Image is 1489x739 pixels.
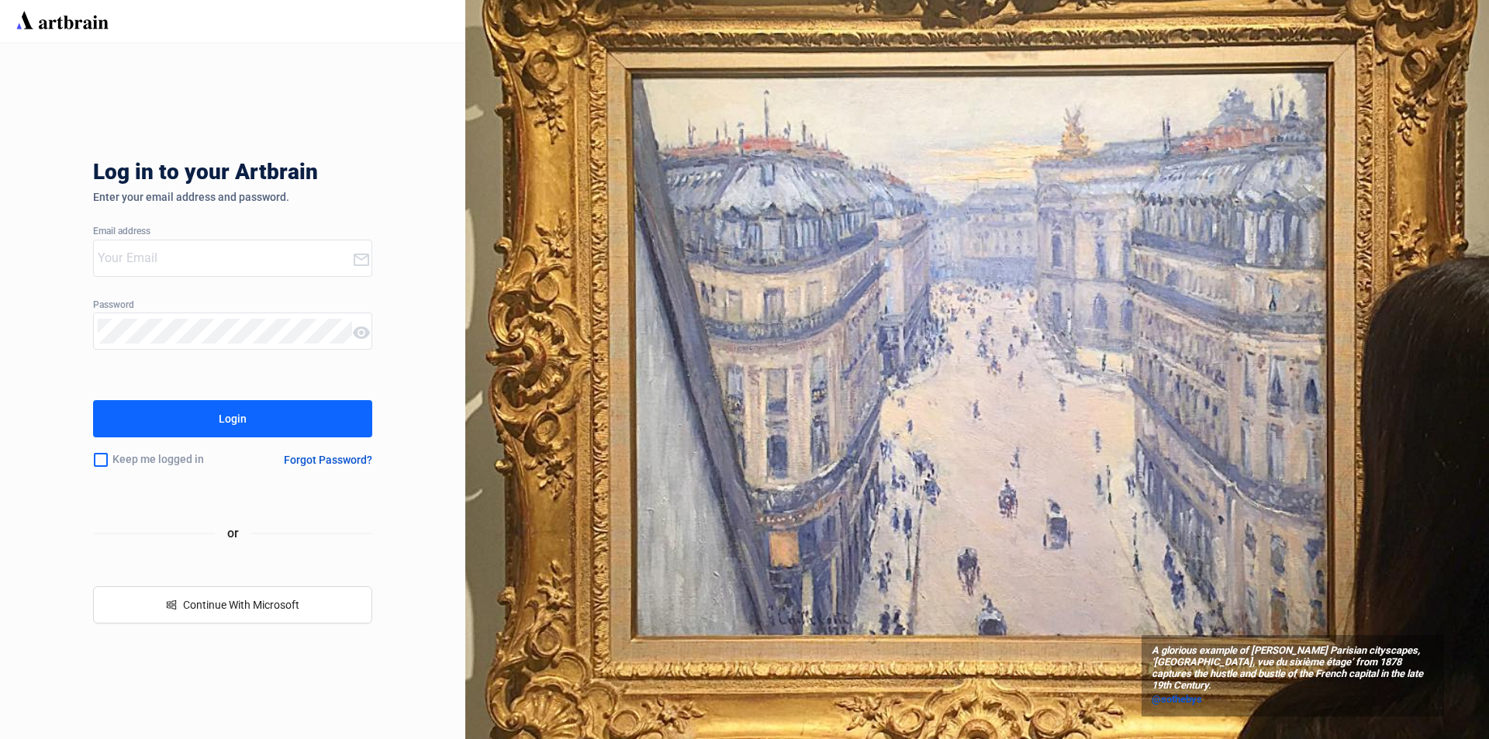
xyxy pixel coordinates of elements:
button: Login [93,400,372,437]
span: A glorious example of [PERSON_NAME] Parisian cityscapes, ‘[GEOGRAPHIC_DATA], vue du sixième étage... [1152,645,1434,692]
div: Forgot Password? [284,454,372,466]
button: windowsContinue With Microsoft [93,586,372,623]
a: @sothebys [1152,692,1434,707]
div: Enter your email address and password. [93,191,372,203]
span: or [215,523,251,543]
div: Password [93,300,372,311]
div: Keep me logged in [93,444,247,476]
div: Email address [93,226,372,237]
input: Your Email [98,246,352,271]
div: Login [219,406,247,431]
span: windows [166,599,177,610]
div: Log in to your Artbrain [93,160,558,191]
span: Continue With Microsoft [183,599,299,611]
span: @sothebys [1152,693,1202,705]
